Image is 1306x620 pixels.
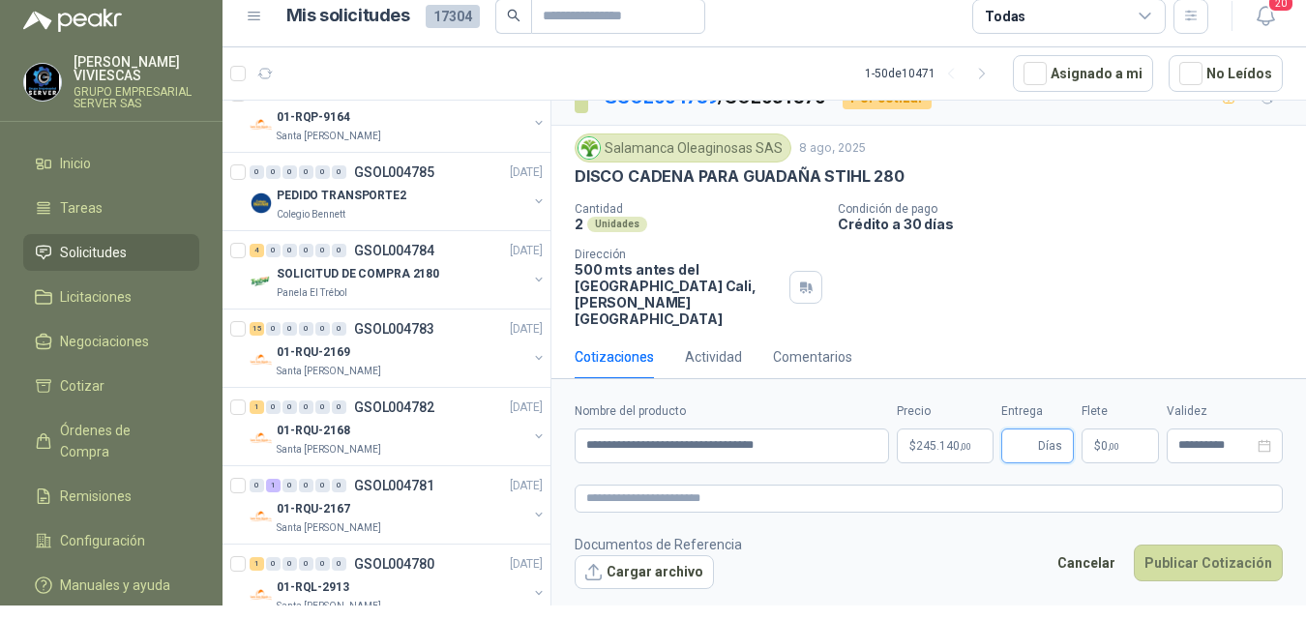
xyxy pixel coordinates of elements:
[250,400,264,414] div: 1
[897,428,994,463] p: $245.140,00
[315,165,330,179] div: 0
[838,202,1298,216] p: Condición de pago
[315,557,330,571] div: 0
[266,479,281,492] div: 1
[60,197,103,219] span: Tareas
[332,165,346,179] div: 0
[897,402,994,421] label: Precio
[60,530,145,551] span: Configuración
[685,346,742,368] div: Actividad
[250,396,547,458] a: 1 0 0 0 0 0 GSOL004782[DATE] Company Logo01-RQU-2168Santa [PERSON_NAME]
[277,187,406,205] p: PEDIDO TRANSPORTE2
[277,364,381,379] p: Santa [PERSON_NAME]
[1134,545,1283,581] button: Publicar Cotización
[315,400,330,414] div: 0
[60,153,91,174] span: Inicio
[250,239,547,301] a: 4 0 0 0 0 0 GSOL004784[DATE] Company LogoSOLICITUD DE COMPRA 2180Panela El Trébol
[510,320,543,339] p: [DATE]
[299,322,313,336] div: 0
[23,234,199,271] a: Solicitudes
[354,557,434,571] p: GSOL004780
[250,583,273,606] img: Company Logo
[23,323,199,360] a: Negociaciones
[354,87,434,101] p: GSOL004786
[575,166,905,187] p: DISCO CADENA PARA GUADAÑA STIHL 280
[1167,402,1283,421] label: Validez
[299,165,313,179] div: 0
[575,248,782,261] p: Dirección
[250,505,273,528] img: Company Logo
[23,9,122,32] img: Logo peakr
[277,343,350,362] p: 01-RQU-2169
[250,192,273,215] img: Company Logo
[23,412,199,470] a: Órdenes de Compra
[332,244,346,257] div: 0
[510,399,543,417] p: [DATE]
[510,242,543,260] p: [DATE]
[23,190,199,226] a: Tareas
[250,82,547,144] a: 1 0 0 0 0 0 GSOL004786[DATE] Company Logo01-RQP-9164Santa [PERSON_NAME]
[250,552,547,614] a: 1 0 0 0 0 0 GSOL004780[DATE] Company Logo01-RQL-2913Santa [PERSON_NAME]
[277,207,345,222] p: Colegio Bennett
[23,368,199,404] a: Cotizar
[60,242,127,263] span: Solicitudes
[282,557,297,571] div: 0
[1094,440,1101,452] span: $
[250,427,273,450] img: Company Logo
[60,575,170,596] span: Manuales y ayuda
[74,86,199,109] p: GRUPO EMPRESARIAL SERVER SAS
[1001,402,1074,421] label: Entrega
[277,265,439,283] p: SOLICITUD DE COMPRA 2180
[60,286,132,308] span: Licitaciones
[354,244,434,257] p: GSOL004784
[575,202,822,216] p: Cantidad
[282,400,297,414] div: 0
[250,270,273,293] img: Company Logo
[277,599,381,614] p: Santa [PERSON_NAME]
[773,346,852,368] div: Comentarios
[282,322,297,336] div: 0
[60,420,181,462] span: Órdenes de Compra
[354,322,434,336] p: GSOL004783
[266,165,281,179] div: 0
[266,244,281,257] div: 0
[60,486,132,507] span: Remisiones
[315,244,330,257] div: 0
[250,161,547,222] a: 0 0 0 0 0 0 GSOL004785[DATE] Company LogoPEDIDO TRANSPORTE2Colegio Bennett
[266,400,281,414] div: 0
[332,400,346,414] div: 0
[250,557,264,571] div: 1
[354,400,434,414] p: GSOL004782
[575,534,742,555] p: Documentos de Referencia
[799,139,866,158] p: 8 ago, 2025
[299,244,313,257] div: 0
[332,322,346,336] div: 0
[299,479,313,492] div: 0
[865,58,997,89] div: 1 - 50 de 10471
[575,133,791,162] div: Salamanca Oleaginosas SAS
[1108,441,1119,452] span: ,00
[250,113,273,136] img: Company Logo
[575,555,714,590] button: Cargar archivo
[74,55,199,82] p: [PERSON_NAME] VIVIESCAS
[332,479,346,492] div: 0
[1258,439,1271,453] span: close-circle
[250,244,264,257] div: 4
[286,2,410,30] h1: Mis solicitudes
[1101,440,1119,452] span: 0
[277,108,350,127] p: 01-RQP-9164
[60,375,104,397] span: Cotizar
[282,244,297,257] div: 0
[23,279,199,315] a: Licitaciones
[277,442,381,458] p: Santa [PERSON_NAME]
[277,520,381,536] p: Santa [PERSON_NAME]
[1169,55,1283,92] button: No Leídos
[250,474,547,536] a: 0 1 0 0 0 0 GSOL004781[DATE] Company Logo01-RQU-2167Santa [PERSON_NAME]
[23,145,199,182] a: Inicio
[1082,402,1159,421] label: Flete
[299,400,313,414] div: 0
[315,479,330,492] div: 0
[507,9,520,22] span: search
[575,346,654,368] div: Cotizaciones
[250,479,264,492] div: 0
